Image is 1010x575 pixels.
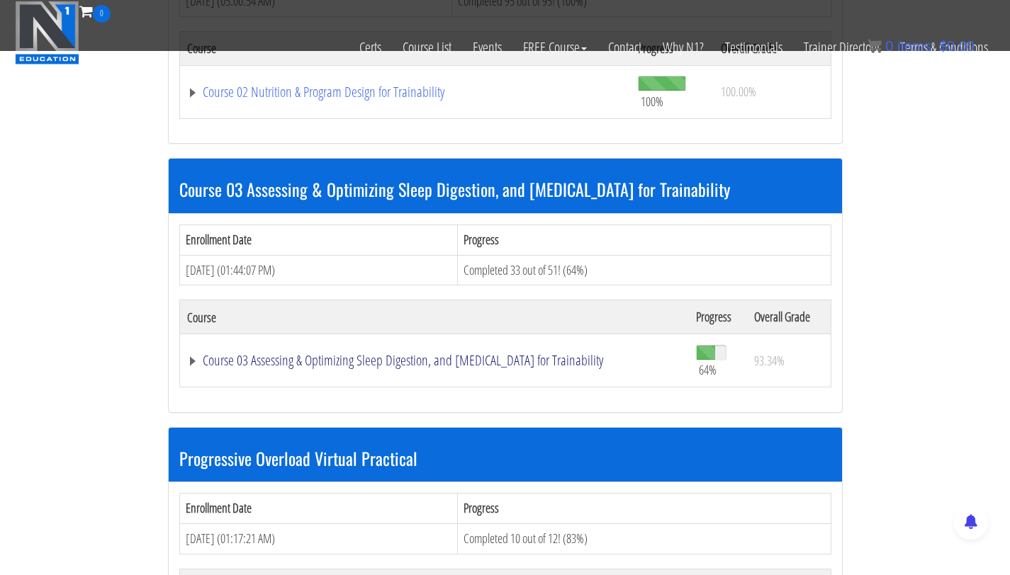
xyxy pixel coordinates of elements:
h3: Progressive Overload Virtual Practical [179,449,831,467]
td: Completed 10 out of 12! (83%) [457,523,831,554]
span: 0 [885,38,893,54]
a: Certs [349,23,392,72]
h3: Course 03 Assessing & Optimizing Sleep Digestion, and [MEDICAL_DATA] for Trainability [179,180,831,198]
a: 0 [79,1,111,21]
a: Course 03 Assessing & Optimizing Sleep Digestion, and [MEDICAL_DATA] for Trainability [187,353,682,368]
th: Progress [689,300,748,334]
a: Course List [392,23,462,72]
th: Course [179,300,689,334]
span: items: [897,38,935,54]
bdi: 0.00 [939,38,975,54]
td: 93.34% [747,334,831,387]
td: 100.00% [714,65,831,118]
a: FREE Course [512,23,597,72]
a: Terms & Conditions [890,23,999,72]
th: Enrollment Date [179,494,457,524]
td: Completed 33 out of 51! (64%) [457,255,831,285]
span: 0 [93,5,111,23]
th: Progress [457,224,831,255]
a: Testimonials [714,23,793,72]
span: $ [939,38,947,54]
th: Enrollment Date [179,224,457,255]
a: Contact [597,23,652,72]
td: [DATE] (01:17:21 AM) [179,523,457,554]
img: icon11.png [868,39,882,53]
th: Overall Grade [747,300,831,334]
td: [DATE] (01:44:07 PM) [179,255,457,285]
th: Progress [457,494,831,524]
a: 0 items: $0.00 [868,38,975,54]
span: 100% [641,93,663,109]
a: Trainer Directory [793,23,890,72]
a: Why N1? [652,23,714,72]
img: n1-education [15,1,79,64]
span: 64% [699,362,717,377]
a: Events [462,23,512,72]
a: Course 02 Nutrition & Program Design for Trainability [187,85,624,99]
